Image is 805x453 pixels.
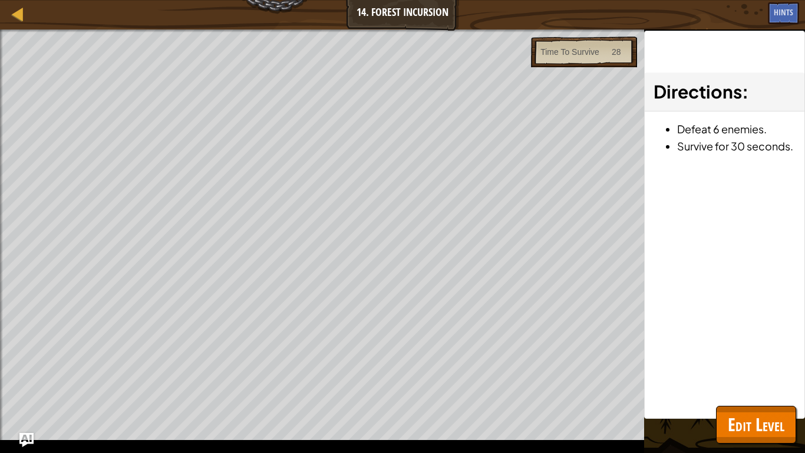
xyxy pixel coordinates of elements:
[728,412,784,436] span: Edit Level
[677,137,796,155] li: Survive for 30 seconds.
[654,80,742,103] span: Directions
[774,6,793,18] span: Hints
[677,120,796,137] li: Defeat 6 enemies.
[716,406,796,444] button: Edit Level
[540,46,599,58] div: Time To Survive
[654,78,796,105] h3: :
[612,46,621,58] div: 28
[19,433,34,447] button: Ask AI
